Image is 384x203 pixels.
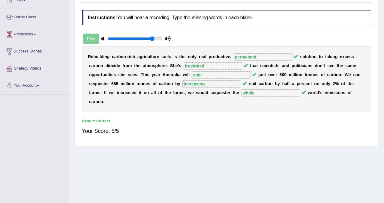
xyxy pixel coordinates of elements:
b: o [268,72,271,77]
b: n [100,63,103,68]
b: e [105,81,107,86]
b: u [96,54,98,59]
b: 0 [284,72,286,77]
b: r [332,72,333,77]
b: i [301,63,302,68]
b: , [230,54,231,59]
b: a [143,63,145,68]
b: n [190,54,193,59]
b: s [179,63,181,68]
b: o [164,54,166,59]
b: b [275,81,278,86]
b: x [112,63,114,68]
b: n [320,63,322,68]
b: s [352,54,354,59]
b: n [339,72,341,77]
b: l [297,63,298,68]
b: s [148,81,150,86]
b: s [249,81,251,86]
b: s [345,63,348,68]
b: u [153,54,155,59]
b: s [161,54,164,59]
b: s [114,72,116,77]
b: c [345,54,347,59]
b: s [327,63,330,68]
b: e [160,63,163,68]
b: o [98,63,101,68]
b: n [307,63,310,68]
b: t [145,63,147,68]
b: o [311,54,314,59]
b: t [109,72,110,77]
b: S [170,63,173,68]
b: p [94,72,97,77]
b: c [89,63,91,68]
b: e [183,54,186,59]
b: d [115,63,118,68]
b: r [163,63,164,68]
b: r [163,81,165,86]
b: e [164,63,167,68]
b: s [153,63,155,68]
b: s [169,54,171,59]
b: e [314,72,316,77]
b: a [282,63,284,68]
b: e [200,54,203,59]
b: r [94,63,95,68]
b: e [354,63,356,68]
b: a [327,54,329,59]
b: r [155,54,157,59]
b: u [166,72,168,77]
b: e [330,63,332,68]
b: R [88,54,91,59]
input: blank [184,62,242,70]
b: v [226,54,228,59]
b: i [272,63,273,68]
b: x [342,54,345,59]
b: n [143,81,146,86]
b: t [319,54,320,59]
a: Online Class [0,9,69,24]
b: t [299,63,301,68]
b: i [298,63,299,68]
b: v [271,72,273,77]
b: e [99,81,101,86]
b: e [123,72,126,77]
b: j [259,72,260,77]
b: h [173,63,175,68]
b: r [199,54,200,59]
b: c [130,54,133,59]
b: t [101,72,103,77]
b: e [154,72,156,77]
b: s [128,72,130,77]
b: u [306,54,309,59]
input: blank [182,80,241,88]
b: k [329,54,331,59]
b: d [215,54,218,59]
b: u [102,72,105,77]
b: c [145,54,148,59]
b: m [128,63,132,68]
b: a [355,72,358,77]
b: e [349,72,351,77]
b: . [166,63,168,68]
b: a [156,72,159,77]
b: l [150,54,151,59]
b: l [127,81,128,86]
b: e [332,63,334,68]
b: o [97,72,100,77]
b: h [158,63,160,68]
b: h [143,72,146,77]
b: u [148,54,150,59]
a: Your Account [0,77,69,92]
b: b [118,54,121,59]
b: d [287,63,289,68]
b: a [261,81,263,86]
b: e [228,54,230,59]
b: t [309,54,310,59]
b: t [265,72,266,77]
b: i [166,54,168,59]
b: m [350,63,354,68]
b: q [94,81,96,86]
b: b [175,81,178,86]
